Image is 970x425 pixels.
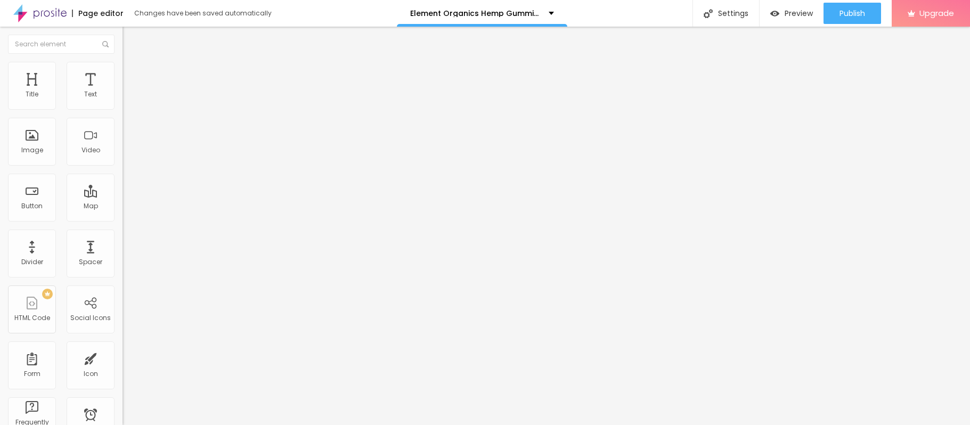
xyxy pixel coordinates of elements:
div: HTML Code [14,314,50,322]
div: Page editor [72,10,124,17]
button: Preview [760,3,824,24]
div: Social Icons [70,314,111,322]
span: Upgrade [919,9,954,18]
div: Image [21,146,43,154]
p: Element Organics Hemp Gummies [GEOGRAPHIC_DATA] [410,10,541,17]
div: Divider [21,258,43,266]
div: Title [26,91,38,98]
span: Publish [839,9,865,18]
img: Icone [704,9,713,18]
iframe: Editor [123,27,970,425]
div: Icon [84,370,98,378]
img: Icone [102,41,109,47]
div: Form [24,370,40,378]
span: Preview [785,9,813,18]
div: Button [21,202,43,210]
div: Map [84,202,98,210]
img: view-1.svg [770,9,779,18]
div: Changes have been saved automatically [134,10,272,17]
div: Text [84,91,97,98]
input: Search element [8,35,115,54]
div: Video [81,146,100,154]
div: Spacer [79,258,102,266]
button: Publish [824,3,881,24]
